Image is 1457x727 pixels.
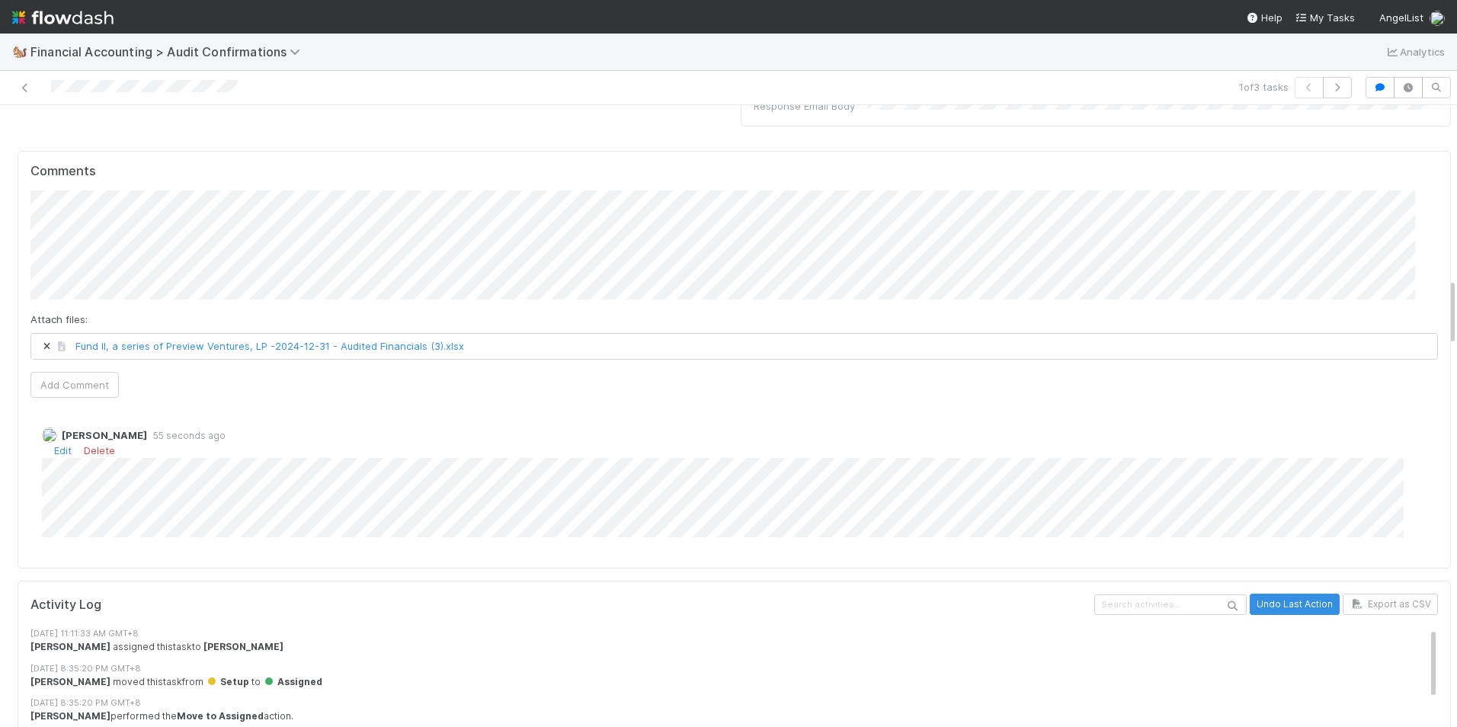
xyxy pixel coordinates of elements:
[30,675,1449,689] div: moved this task from to
[12,45,27,58] span: 🐿️
[1246,10,1282,25] div: Help
[30,44,308,59] span: Financial Accounting > Audit Confirmations
[177,710,264,722] strong: Move to Assigned
[1343,594,1438,615] button: Export as CSV
[30,627,1449,640] div: [DATE] 11:11:33 AM GMT+8
[147,430,226,441] span: 55 seconds ago
[62,429,147,441] span: [PERSON_NAME]
[30,640,1449,654] div: assigned this task to
[30,709,1449,723] div: performed the action.
[754,98,868,114] div: Response Email Body
[54,444,72,456] a: Edit
[84,444,115,456] a: Delete
[1295,10,1355,25] a: My Tasks
[263,676,322,687] span: Assigned
[203,641,283,652] strong: [PERSON_NAME]
[75,340,464,352] a: Fund II, a series of Preview Ventures, LP -2024-12-31 - Audited Financials (3).xlsx
[30,710,110,722] strong: [PERSON_NAME]
[30,676,110,687] strong: [PERSON_NAME]
[1250,594,1340,615] button: Undo Last Action
[1295,11,1355,24] span: My Tasks
[30,641,110,652] strong: [PERSON_NAME]
[1430,11,1445,26] img: avatar_487f705b-1efa-4920-8de6-14528bcda38c.png
[1094,594,1247,615] input: Search activities...
[30,597,1091,613] h5: Activity Log
[1239,79,1289,94] span: 1 of 3 tasks
[12,5,114,30] img: logo-inverted-e16ddd16eac7371096b0.svg
[42,428,57,443] img: avatar_487f705b-1efa-4920-8de6-14528bcda38c.png
[30,164,1438,179] h5: Comments
[30,312,88,327] label: Attach files:
[30,697,1449,709] div: [DATE] 8:35:20 PM GMT+8
[30,662,1449,675] div: [DATE] 8:35:20 PM GMT+8
[1385,43,1445,61] a: Analytics
[206,676,249,687] span: Setup
[1379,11,1423,24] span: AngelList
[30,372,119,398] button: Add Comment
